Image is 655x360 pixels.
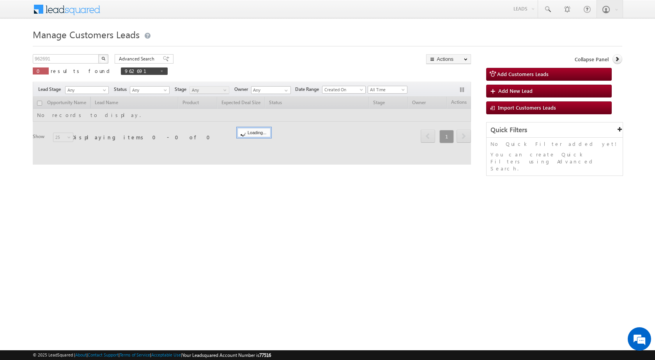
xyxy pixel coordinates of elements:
[101,57,105,60] img: Search
[295,86,322,93] span: Date Range
[498,87,533,94] span: Add New Lead
[120,352,150,357] a: Terms of Service
[251,86,291,94] input: Type to Search
[234,86,251,93] span: Owner
[175,86,189,93] span: Stage
[237,128,271,137] div: Loading...
[497,71,549,77] span: Add Customers Leads
[38,86,64,93] span: Lead Stage
[498,104,556,111] span: Import Customers Leads
[37,67,45,74] span: 0
[65,87,106,94] span: Any
[487,122,623,138] div: Quick Filters
[490,151,619,172] p: You can create Quick Filters using Advanced Search.
[190,87,227,94] span: Any
[75,352,87,357] a: About
[426,54,471,64] button: Actions
[322,86,366,94] a: Created On
[130,86,170,94] a: Any
[368,86,405,93] span: All Time
[259,352,271,358] span: 77516
[114,86,130,93] span: Status
[151,352,181,357] a: Acceptable Use
[182,352,271,358] span: Your Leadsquared Account Number is
[33,28,140,41] span: Manage Customers Leads
[368,86,407,94] a: All Time
[65,86,109,94] a: Any
[575,56,609,63] span: Collapse Panel
[119,55,157,62] span: Advanced Search
[33,351,271,359] span: © 2025 LeadSquared | | | | |
[51,67,113,74] span: results found
[322,86,363,93] span: Created On
[189,86,229,94] a: Any
[125,67,156,74] span: 962691
[130,87,167,94] span: Any
[88,352,119,357] a: Contact Support
[280,87,290,94] a: Show All Items
[490,140,619,147] p: No Quick Filter added yet!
